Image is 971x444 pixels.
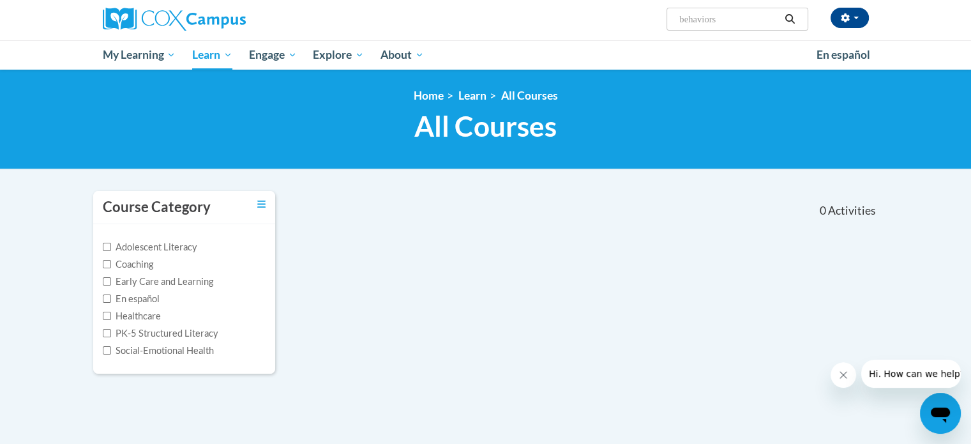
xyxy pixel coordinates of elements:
[678,11,780,27] input: Search Courses
[458,89,486,102] a: Learn
[103,243,111,251] input: Checkbox for Options
[103,8,345,31] a: Cox Campus
[808,42,878,68] a: En español
[84,40,888,70] div: Main menu
[102,47,176,63] span: My Learning
[8,9,103,19] span: Hi. How can we help?
[414,89,444,102] a: Home
[103,309,161,323] label: Healthcare
[501,89,558,102] a: All Courses
[103,197,211,217] h3: Course Category
[103,295,111,303] input: Checkbox for Options
[828,204,876,218] span: Activities
[831,362,856,388] iframe: Close message
[861,360,961,388] iframe: Message from company
[414,109,557,143] span: All Courses
[103,344,214,358] label: Social-Emotional Health
[103,257,153,272] label: Coaching
[831,8,869,28] button: Account Settings
[817,48,870,61] span: En español
[305,40,372,70] a: Explore
[257,197,266,211] a: Toggle collapse
[103,312,111,320] input: Checkbox for Options
[372,40,432,70] a: About
[920,393,961,434] iframe: Button to launch messaging window
[103,275,213,289] label: Early Care and Learning
[103,346,111,355] input: Checkbox for Options
[819,204,825,218] span: 0
[192,47,232,63] span: Learn
[103,277,111,286] input: Checkbox for Options
[94,40,184,70] a: My Learning
[241,40,305,70] a: Engage
[313,47,364,63] span: Explore
[249,47,297,63] span: Engage
[103,326,218,341] label: PK-5 Structured Literacy
[184,40,241,70] a: Learn
[103,329,111,337] input: Checkbox for Options
[103,292,160,306] label: En español
[103,8,246,31] img: Cox Campus
[103,240,197,254] label: Adolescent Literacy
[780,11,799,27] button: Search
[103,260,111,268] input: Checkbox for Options
[380,47,424,63] span: About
